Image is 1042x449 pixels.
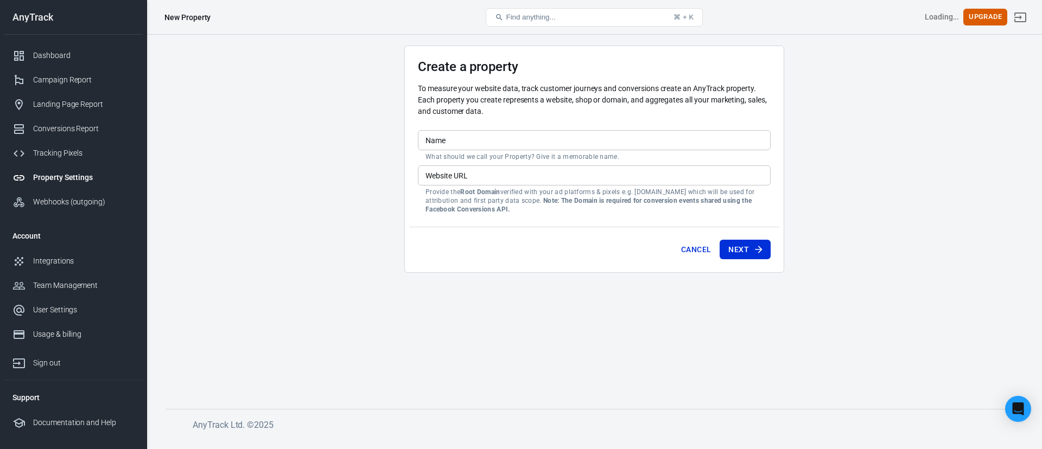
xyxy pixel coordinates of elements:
[425,152,763,161] p: What should we call your Property? Give it a memorable name.
[418,83,771,117] p: To measure your website data, track customer journeys and conversions create an AnyTrack property...
[4,165,143,190] a: Property Settings
[33,50,134,61] div: Dashboard
[963,9,1007,25] button: Upgrade
[418,130,771,150] input: Your Website Name
[33,123,134,134] div: Conversions Report
[33,74,134,86] div: Campaign Report
[4,273,143,298] a: Team Management
[720,240,771,260] button: Next
[4,298,143,322] a: User Settings
[164,12,211,23] div: New Property
[677,240,715,260] button: Cancel
[418,165,771,185] input: example.com
[4,12,143,22] div: AnyTrack
[33,196,134,208] div: Webhooks (outgoing)
[1007,4,1033,30] a: Sign out
[33,172,134,183] div: Property Settings
[193,418,1007,432] h6: AnyTrack Ltd. © 2025
[4,68,143,92] a: Campaign Report
[33,147,134,159] div: Tracking Pixels
[460,188,500,196] strong: Root Domain
[4,223,143,249] li: Account
[4,384,143,410] li: Support
[4,43,143,68] a: Dashboard
[4,322,143,347] a: Usage & billing
[925,11,960,23] div: Account id: <>
[1005,396,1031,422] div: Open Intercom Messenger
[33,304,134,316] div: User Settings
[4,249,143,273] a: Integrations
[425,188,763,214] p: Provide the verified with your ad platforms & pixels e.g. [DOMAIN_NAME] which will be used for at...
[418,59,771,74] h3: Create a property
[425,197,752,213] strong: Note: The Domain is required for conversion events shared using the Facebook Conversions API.
[674,13,694,21] div: ⌘ + K
[4,92,143,117] a: Landing Page Report
[486,8,703,27] button: Find anything...⌘ + K
[33,417,134,428] div: Documentation and Help
[4,141,143,165] a: Tracking Pixels
[33,99,134,110] div: Landing Page Report
[4,190,143,214] a: Webhooks (outgoing)
[33,280,134,291] div: Team Management
[4,117,143,141] a: Conversions Report
[506,13,555,21] span: Find anything...
[33,255,134,267] div: Integrations
[33,357,134,369] div: Sign out
[4,347,143,375] a: Sign out
[33,329,134,340] div: Usage & billing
